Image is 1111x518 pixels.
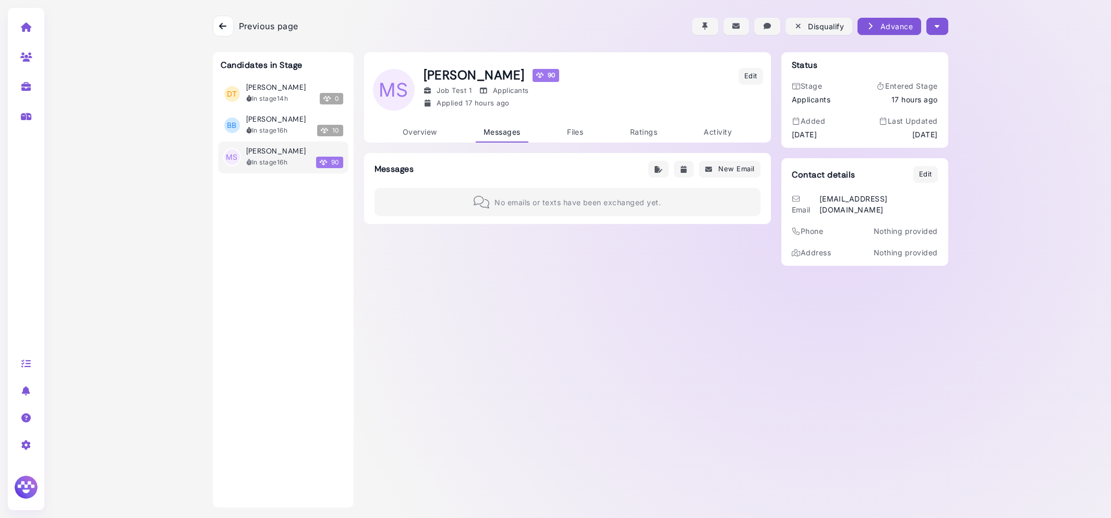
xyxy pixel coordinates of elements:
[786,18,852,35] button: Disqualify
[792,60,818,70] h3: Status
[912,129,938,140] time: [DATE]
[277,158,287,166] time: 2025-08-13T19:09:58.959Z
[277,126,287,134] time: 2025-08-13T19:21:18.711Z
[891,94,938,105] time: Aug 13, 2025
[536,72,544,79] img: Megan Score
[479,86,529,96] div: Applicants
[246,94,288,103] div: In stage
[277,95,288,102] time: 2025-08-13T21:03:42.987Z
[484,127,521,136] span: Messages
[375,164,414,174] h3: Messages
[744,71,757,81] div: Edit
[874,247,938,258] p: Nothing provided
[858,18,921,35] button: Advance
[323,95,331,102] img: Megan Score
[696,122,740,143] a: Activity
[321,127,328,134] img: Megan Score
[424,86,472,96] div: Job Test 1
[395,122,445,143] a: Overview
[533,69,559,81] div: 90
[246,115,306,124] h3: [PERSON_NAME]
[630,127,657,136] span: Ratings
[424,98,510,109] div: Applied
[224,149,240,165] span: MS
[567,127,583,136] span: Files
[224,86,240,102] span: DT
[876,80,938,91] div: Entered Stage
[866,21,913,32] div: Advance
[559,122,591,143] a: Files
[705,164,755,175] div: New Email
[794,21,844,32] div: Disqualify
[792,80,831,91] div: Stage
[246,126,288,135] div: In stage
[246,147,306,156] h3: [PERSON_NAME]
[476,122,528,143] a: Messages
[622,122,665,143] a: Ratings
[224,117,240,133] span: BB
[792,247,831,258] div: Address
[878,115,937,126] div: Last Updated
[913,166,938,183] button: Edit
[699,161,760,178] button: New Email
[792,129,817,140] time: [DATE]
[792,226,824,237] div: Phone
[819,193,938,215] div: [EMAIL_ADDRESS][DOMAIN_NAME]
[424,68,559,83] h1: [PERSON_NAME]
[246,83,306,92] h3: [PERSON_NAME]
[919,169,932,180] div: Edit
[373,69,415,111] span: MS
[316,157,343,168] span: 90
[465,99,510,107] time: Aug 13, 2025
[246,158,288,167] div: In stage
[704,127,732,136] span: Activity
[317,125,343,136] span: 10
[221,60,303,70] h3: Candidates in Stage
[739,68,763,85] button: Edit
[320,93,343,104] span: 0
[792,193,817,215] div: Email
[874,226,938,237] p: Nothing provided
[320,159,327,166] img: Megan Score
[403,127,437,136] span: Overview
[213,16,298,37] a: Previous page
[792,94,831,105] div: Applicants
[792,115,826,126] div: Added
[375,188,760,216] div: No emails or texts have been exchanged yet.
[792,170,855,180] h3: Contact details
[239,20,298,32] span: Previous page
[13,474,39,500] img: Megan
